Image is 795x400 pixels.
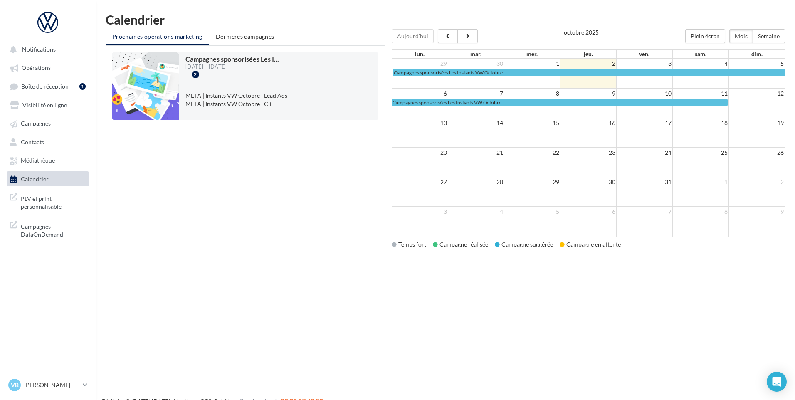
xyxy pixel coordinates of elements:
td: 25 [672,148,728,158]
span: Dernières campagnes [216,33,274,40]
td: 8 [672,207,728,217]
td: 5 [728,59,785,69]
td: 20 [392,148,448,158]
td: 2 [560,59,616,69]
th: mer. [504,50,560,58]
td: 9 [728,207,785,217]
p: [PERSON_NAME] [24,381,79,389]
span: Visibilité en ligne [22,101,67,109]
span: VB [11,381,19,389]
a: Visibilité en ligne [5,97,91,112]
td: 6 [560,207,616,217]
td: 7 [448,89,504,99]
td: 22 [504,148,560,158]
div: Open Intercom Messenger [767,372,787,392]
td: 18 [672,118,728,128]
td: 6 [392,89,448,99]
td: 14 [448,118,504,128]
span: Notifications [22,46,56,53]
button: Notifications [5,42,87,57]
th: jeu. [560,50,616,58]
span: Campagnes [21,120,51,127]
td: 23 [560,148,616,158]
td: 29 [392,59,448,69]
span: Boîte de réception [21,83,69,90]
span: Médiathèque [21,157,55,164]
a: Opérations [5,60,91,75]
th: sam. [672,50,728,58]
span: Campagnes DataOnDemand [21,221,86,239]
span: Calendrier [21,175,49,183]
td: 27 [392,177,448,188]
div: Temps fort [392,240,426,249]
a: Campagnes sponsorisées Les Instants VW Octobre [392,99,728,106]
a: Médiathèque [5,153,91,168]
div: Campagne en attente [560,240,621,249]
a: Calendrier [5,171,91,186]
td: 31 [616,177,672,188]
h2: octobre 2025 [564,29,599,35]
td: 30 [448,59,504,69]
td: 11 [672,89,728,99]
a: Campagnes [5,116,91,131]
td: 5 [504,207,560,217]
button: Aujourd'hui [392,29,434,43]
td: 8 [504,89,560,99]
span: ... [185,109,189,116]
td: 4 [448,207,504,217]
div: 2 [192,71,199,78]
span: PLV et print personnalisable [21,193,86,211]
td: 10 [616,89,672,99]
td: 1 [504,59,560,69]
span: Campagnes sponsorisées Les I [185,55,279,63]
td: 21 [448,148,504,158]
td: 26 [728,148,785,158]
td: 30 [560,177,616,188]
td: 4 [672,59,728,69]
td: 3 [392,207,448,217]
th: ven. [616,50,672,58]
div: Campagne suggérée [495,240,553,249]
td: 16 [560,118,616,128]
td: 1 [672,177,728,188]
a: Campagnes sponsorisées Les Instants VW Octobre [393,69,785,76]
td: 9 [560,89,616,99]
td: 29 [504,177,560,188]
td: 24 [616,148,672,158]
th: dim. [728,50,785,58]
a: Campagnes DataOnDemand [5,217,91,242]
li: META | Instants VW Octobre | Lead Ads [185,91,372,100]
a: PLV et print personnalisable [5,190,91,214]
a: Boîte de réception1 [5,79,91,94]
button: Plein écran [685,29,725,43]
th: lun. [392,50,448,58]
td: 19 [728,118,785,128]
div: Campagne réalisée [433,240,488,249]
td: 3 [616,59,672,69]
td: 12 [728,89,785,99]
a: Contacts [5,134,91,149]
td: 7 [616,207,672,217]
div: [DATE] - [DATE] [185,64,279,69]
button: Mois [729,29,753,43]
a: VB [PERSON_NAME] [7,377,89,393]
li: META | Instants VW Octobre | Cli [185,100,372,108]
td: 17 [616,118,672,128]
span: Campagnes sponsorisées Les Instants VW Octobre [394,69,503,76]
button: Semaine [753,29,785,43]
td: 2 [728,177,785,188]
div: 1 [79,83,86,90]
span: Contacts [21,138,44,146]
td: 15 [504,118,560,128]
span: Campagnes sponsorisées Les Instants VW Octobre [393,99,501,106]
td: 28 [448,177,504,188]
h1: Calendrier [106,13,785,26]
span: Prochaines opérations marketing [112,33,202,40]
th: mar. [448,50,504,58]
span: Opérations [22,64,51,72]
span: ... [274,55,279,63]
td: 13 [392,118,448,128]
